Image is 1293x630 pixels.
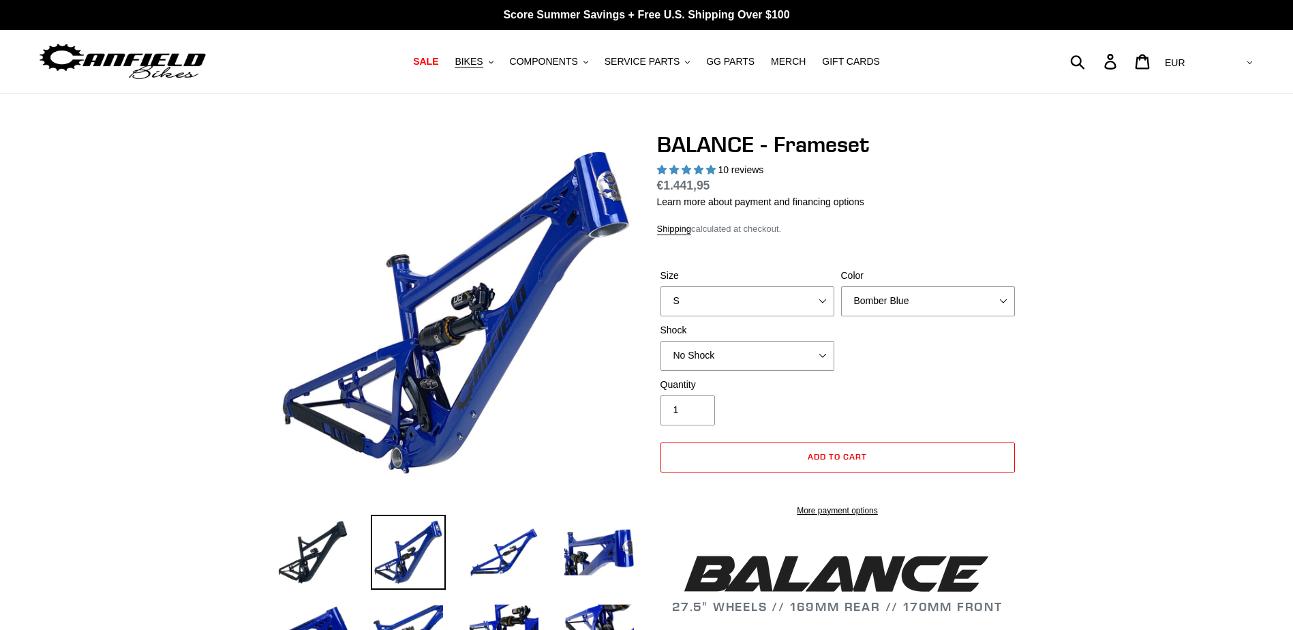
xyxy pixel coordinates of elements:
[413,56,438,67] span: SALE
[503,52,595,71] button: COMPONENTS
[660,378,834,392] label: Quantity
[822,56,880,67] span: GIFT CARDS
[660,505,1015,517] a: More payment options
[660,323,834,337] label: Shock
[657,164,718,175] span: 5.00 stars
[771,56,806,67] span: MERCH
[510,56,578,67] span: COMPONENTS
[598,52,697,71] button: SERVICE PARTS
[37,40,208,83] img: Canfield Bikes
[808,451,867,462] span: Add to cart
[841,269,1015,283] label: Color
[657,551,1018,614] h2: 27.5" WHEELS // 169MM REAR // 170MM FRONT
[657,179,710,192] span: €1.441,95
[815,52,887,71] a: GIFT CARDS
[657,132,1018,157] h1: BALANCE - Frameset
[455,56,483,67] span: BIKES
[1078,46,1112,76] input: Search
[406,52,445,71] a: SALE
[657,222,1018,236] div: calculated at checkout.
[657,196,864,207] a: Learn more about payment and financing options
[657,224,692,235] a: Shipping
[764,52,812,71] a: MERCH
[699,52,761,71] a: GG PARTS
[706,56,755,67] span: GG PARTS
[448,52,500,71] button: BIKES
[275,515,350,590] img: Load image into Gallery viewer, BALANCE - Frameset
[660,269,834,283] label: Size
[371,515,446,590] img: Load image into Gallery viewer, BALANCE - Frameset
[466,515,541,590] img: Load image into Gallery viewer, BALANCE - Frameset
[562,515,637,590] img: Load image into Gallery viewer, BALANCE - Frameset
[718,164,763,175] span: 10 reviews
[605,56,680,67] span: SERVICE PARTS
[660,442,1015,472] button: Add to cart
